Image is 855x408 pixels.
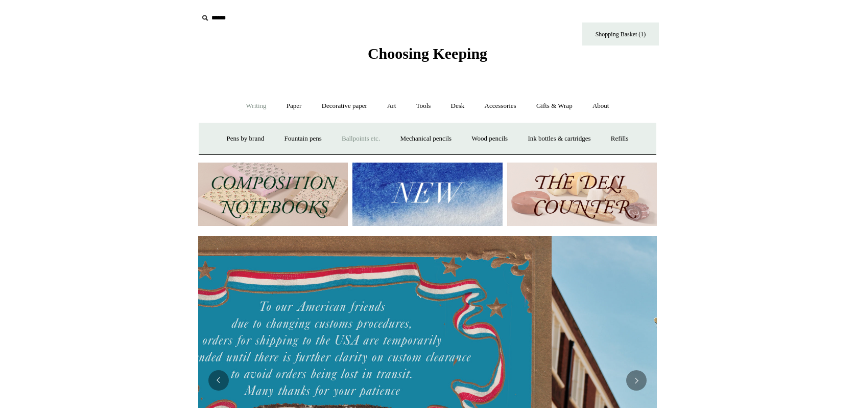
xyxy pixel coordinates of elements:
[237,93,276,120] a: Writing
[626,370,647,391] button: Next
[602,125,638,152] a: Refills
[218,125,274,152] a: Pens by brand
[391,125,461,152] a: Mechanical pencils
[442,93,474,120] a: Desk
[208,370,229,391] button: Previous
[462,125,517,152] a: Wood pencils
[277,93,311,120] a: Paper
[368,53,487,60] a: Choosing Keeping
[332,125,389,152] a: Ballpoints etc.
[527,93,582,120] a: Gifts & Wrap
[407,93,440,120] a: Tools
[368,45,487,62] span: Choosing Keeping
[352,163,502,226] img: New.jpg__PID:f73bdf93-380a-4a35-bcfe-7823039498e1
[198,163,348,226] img: 202302 Composition ledgers.jpg__PID:69722ee6-fa44-49dd-a067-31375e5d54ec
[378,93,405,120] a: Art
[476,93,526,120] a: Accessories
[518,125,600,152] a: Ink bottles & cartridges
[507,163,657,226] img: The Deli Counter
[582,22,659,46] a: Shopping Basket (1)
[583,93,619,120] a: About
[275,125,330,152] a: Fountain pens
[313,93,376,120] a: Decorative paper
